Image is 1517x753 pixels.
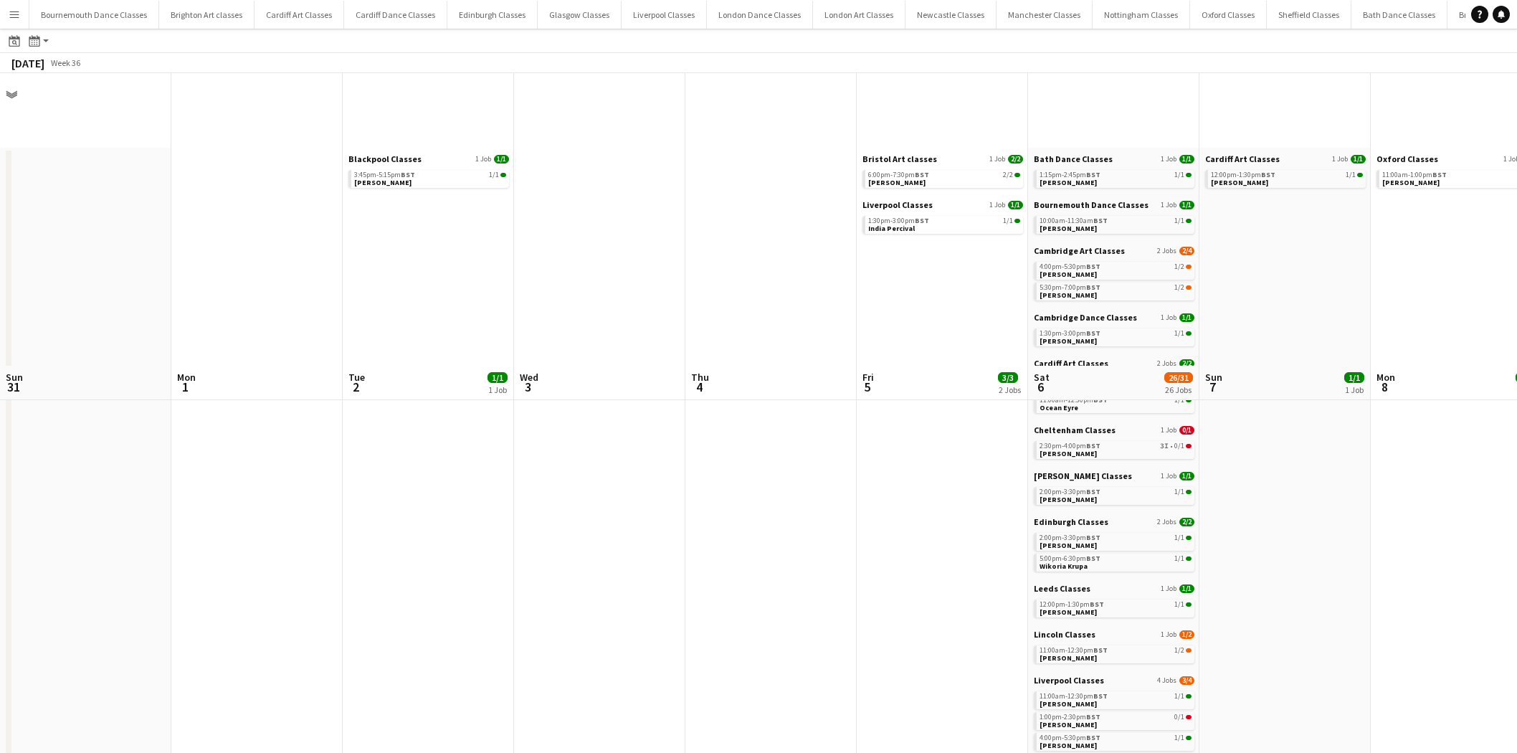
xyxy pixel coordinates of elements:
button: Sheffield Classes [1267,1,1351,29]
button: Cardiff Dance Classes [344,1,447,29]
button: Liverpool Classes [622,1,707,29]
button: London Art Classes [813,1,905,29]
button: Cardiff Art Classes [255,1,344,29]
button: Oxford Classes [1190,1,1267,29]
button: Manchester Classes [997,1,1093,29]
button: Bath Dance Classes [1351,1,1447,29]
button: London Dance Classes [707,1,813,29]
button: Brighton Art classes [159,1,255,29]
button: Nottingham Classes [1093,1,1190,29]
button: Glasgow Classes [538,1,622,29]
button: Bournemouth Dance Classes [29,1,159,29]
button: Edinburgh Classes [447,1,538,29]
div: [DATE] [11,56,44,70]
span: Week 36 [47,57,83,68]
button: Newcastle Classes [905,1,997,29]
